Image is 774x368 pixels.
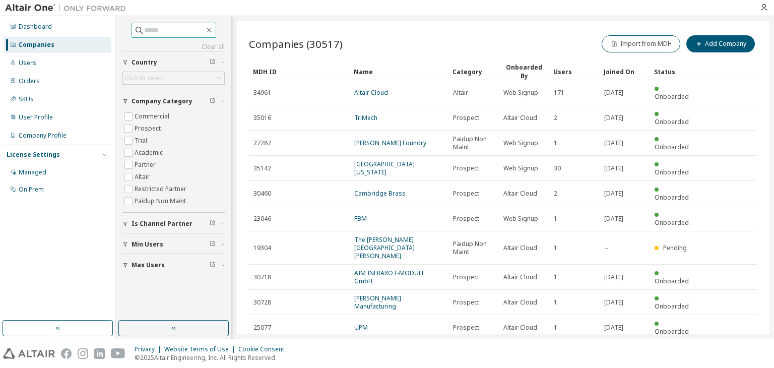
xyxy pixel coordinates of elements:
[503,298,537,306] span: Altair Cloud
[453,64,495,80] div: Category
[210,261,216,269] span: Clear filter
[19,59,36,67] div: Users
[253,190,271,198] span: 30460
[655,92,689,101] span: Onboarded
[210,58,216,67] span: Clear filter
[122,213,225,235] button: Is Channel Partner
[604,244,608,252] span: --
[554,298,557,306] span: 1
[604,89,623,97] span: [DATE]
[604,139,623,147] span: [DATE]
[554,114,557,122] span: 2
[253,139,271,147] span: 27287
[453,273,479,281] span: Prospect
[654,64,696,80] div: Status
[164,345,238,353] div: Website Terms of Use
[655,143,689,151] span: Onboarded
[253,244,271,252] span: 19304
[453,164,479,172] span: Prospect
[553,64,596,80] div: Users
[554,89,564,97] span: 171
[604,190,623,198] span: [DATE]
[604,273,623,281] span: [DATE]
[210,240,216,249] span: Clear filter
[132,97,192,105] span: Company Category
[135,110,171,122] label: Commercial
[354,139,426,147] a: [PERSON_NAME] Foundry
[19,41,54,49] div: Companies
[354,160,415,176] a: [GEOGRAPHIC_DATA][US_STATE]
[655,193,689,202] span: Onboarded
[604,215,623,223] span: [DATE]
[554,215,557,223] span: 1
[19,113,53,121] div: User Profile
[7,151,60,159] div: License Settings
[19,186,44,194] div: On Prem
[122,90,225,112] button: Company Category
[604,64,646,80] div: Joined On
[686,35,755,52] button: Add Company
[453,89,468,97] span: Altair
[655,327,689,336] span: Onboarded
[453,190,479,198] span: Prospect
[554,139,557,147] span: 1
[655,168,689,176] span: Onboarded
[453,298,479,306] span: Prospect
[354,64,444,80] div: Name
[135,122,163,135] label: Prospect
[663,243,687,252] span: Pending
[253,114,271,122] span: 35016
[503,273,537,281] span: Altair Cloud
[253,324,271,332] span: 25077
[655,302,689,311] span: Onboarded
[253,64,346,80] div: MDH ID
[503,164,538,172] span: Web Signup
[604,324,623,332] span: [DATE]
[354,214,367,223] a: FBM
[354,323,368,332] a: UPM
[503,215,538,223] span: Web Signup
[604,114,623,122] span: [DATE]
[602,35,680,52] button: Import from MDH
[19,132,67,140] div: Company Profile
[554,164,561,172] span: 30
[655,277,689,285] span: Onboarded
[453,135,494,151] span: Paidup Non Maint
[78,348,88,359] img: instagram.svg
[210,97,216,105] span: Clear filter
[135,135,149,147] label: Trial
[135,171,152,183] label: Altair
[503,89,538,97] span: Web Signup
[132,261,165,269] span: Max Users
[135,183,188,195] label: Restricted Partner
[503,114,537,122] span: Altair Cloud
[132,58,157,67] span: Country
[503,324,537,332] span: Altair Cloud
[19,23,52,31] div: Dashboard
[111,348,125,359] img: youtube.svg
[5,3,131,13] img: Altair One
[354,269,425,285] a: AIM INFRAROT-MODULE GmbH
[453,114,479,122] span: Prospect
[210,220,216,228] span: Clear filter
[554,324,557,332] span: 1
[453,215,479,223] span: Prospect
[354,189,406,198] a: Cambridge Brass
[122,51,225,74] button: Country
[354,113,377,122] a: TriMech
[135,147,165,159] label: Academic
[132,240,163,249] span: Min Users
[503,63,545,80] div: Onboarded By
[19,168,46,176] div: Managed
[453,240,494,256] span: Paidup Non Maint
[19,77,40,85] div: Orders
[3,348,55,359] img: altair_logo.svg
[135,353,290,362] p: © 2025 Altair Engineering, Inc. All Rights Reserved.
[655,218,689,227] span: Onboarded
[554,273,557,281] span: 1
[122,233,225,256] button: Min Users
[354,88,388,97] a: Altair Cloud
[135,159,158,171] label: Partner
[604,164,623,172] span: [DATE]
[554,190,557,198] span: 2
